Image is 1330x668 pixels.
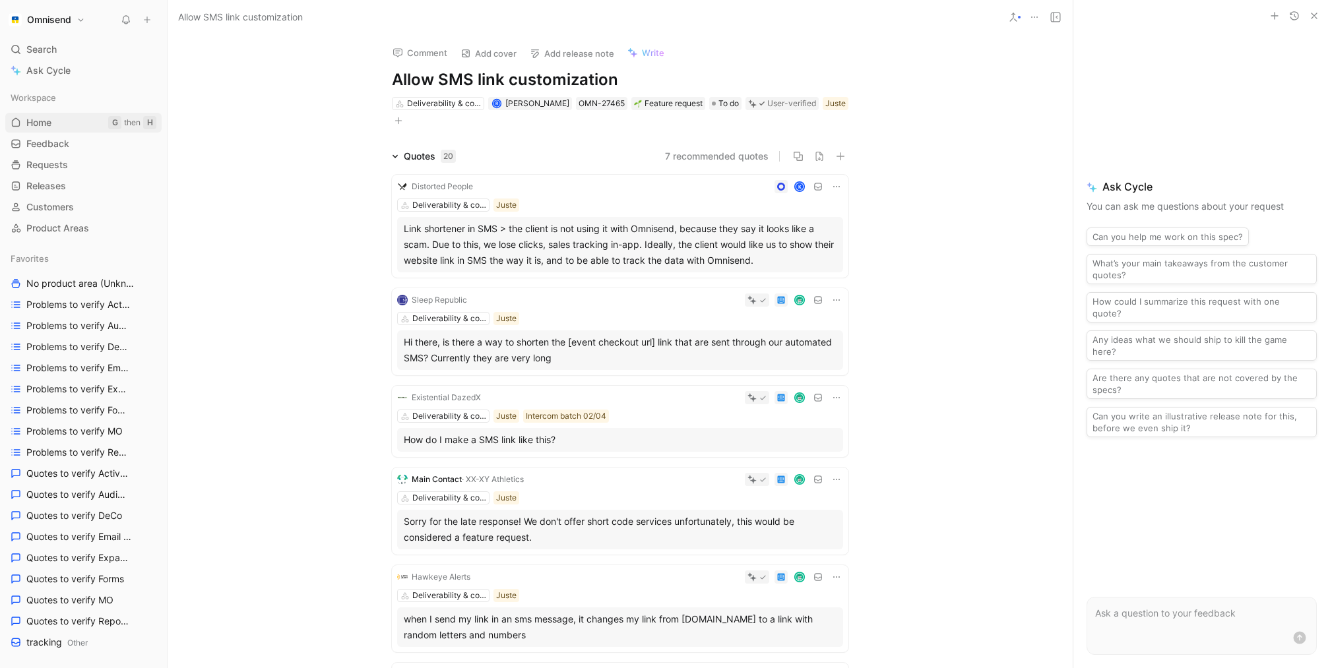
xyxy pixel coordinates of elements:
[796,296,804,305] img: avatar
[26,615,130,628] span: Quotes to verify Reporting
[1087,179,1317,195] span: Ask Cycle
[392,69,848,90] h1: Allow SMS link customization
[412,570,470,584] div: Hawkeye Alerts
[5,442,162,462] a: Problems to verify Reporting
[26,63,71,78] span: Ask Cycle
[579,97,625,110] div: OMN-27465
[26,636,88,650] span: tracking
[404,221,837,268] div: Link shortener in SMS > the client is not using it with Omnisend, because they say it looks like ...
[26,446,131,459] span: Problems to verify Reporting
[5,590,162,610] a: Quotes to verify MO
[5,134,162,154] a: Feedback
[825,97,846,110] div: Juste
[634,97,703,110] div: Feature request
[412,180,473,193] div: Distorted People
[404,432,837,448] div: How do I make a SMS link like this?
[26,488,130,501] span: Quotes to verify Audience
[642,47,664,59] span: Write
[5,337,162,357] a: Problems to verify DeCo
[5,400,162,420] a: Problems to verify Forms
[524,44,620,63] button: Add release note
[5,506,162,526] a: Quotes to verify DeCo
[5,176,162,196] a: Releases
[1087,407,1317,437] button: Can you write an illustrative release note for this, before we even ship it?
[1087,330,1317,361] button: Any ideas what we should ship to kill the game here?
[397,392,408,403] img: logo
[404,334,837,366] div: Hi there, is there a way to shorten the [event checkout url] link that are sent through our autom...
[1087,198,1317,214] p: You can ask me questions about your request
[5,421,162,441] a: Problems to verify MO
[462,474,524,484] span: · XX-XY Athletics
[26,593,113,607] span: Quotes to verify MO
[5,611,162,631] a: Quotes to verify Reporting
[5,548,162,568] a: Quotes to verify Expansion
[5,569,162,589] a: Quotes to verify Forms
[796,475,804,484] img: avatar
[631,97,705,110] div: 🌱Feature request
[387,44,453,62] button: Comment
[178,9,303,25] span: Allow SMS link customization
[26,551,131,564] span: Quotes to verify Expansion
[5,295,162,315] a: Problems to verify Activation
[404,514,837,545] div: Sorry for the late response! We don't offer short code services unfortunately, this would be cons...
[1087,228,1249,246] button: Can you help me work on this spec?
[496,198,517,212] div: Juste
[26,572,124,586] span: Quotes to verify Forms
[5,113,162,133] a: HomeGthenH
[412,293,467,307] div: Sleep Republic
[124,116,141,129] div: then
[767,97,816,110] div: User-verified
[5,379,162,399] a: Problems to verify Expansion
[404,148,456,164] div: Quotes
[26,425,123,438] span: Problems to verify MO
[143,116,156,129] div: H
[412,391,481,404] div: Existential DazedX
[5,197,162,217] a: Customers
[5,249,162,268] div: Favorites
[397,474,408,485] img: logo
[26,179,66,193] span: Releases
[11,91,56,104] span: Workspace
[407,97,481,110] div: Deliverability & compliance
[26,200,74,214] span: Customers
[26,404,129,417] span: Problems to verify Forms
[26,158,68,171] span: Requests
[5,527,162,547] a: Quotes to verify Email builder
[718,97,739,110] span: To do
[796,183,804,191] div: K
[26,382,132,396] span: Problems to verify Expansion
[26,137,69,150] span: Feedback
[5,464,162,483] a: Quotes to verify Activation
[5,88,162,107] div: Workspace
[5,485,162,504] a: Quotes to verify Audience
[496,589,517,602] div: Juste
[496,491,517,504] div: Juste
[5,274,162,293] a: No product area (Unknowns)
[796,394,804,402] img: avatar
[5,358,162,378] a: Problems to verify Email Builder
[397,295,408,305] img: logo
[26,509,122,522] span: Quotes to verify DeCo
[5,155,162,175] a: Requests
[5,218,162,238] a: Product Areas
[26,361,133,375] span: Problems to verify Email Builder
[1087,369,1317,399] button: Are there any quotes that are not covered by the specs?
[455,44,522,63] button: Add cover
[5,316,162,336] a: Problems to verify Audience
[404,611,837,643] div: when I send my link in an sms message, it changes my link from [DOMAIN_NAME] to a link with rando...
[26,340,128,353] span: Problems to verify DeCo
[27,14,71,26] h1: Omnisend
[526,410,606,423] div: Intercom batch 02/04
[9,13,22,26] img: Omnisend
[709,97,742,110] div: To do
[26,530,132,543] span: Quotes to verify Email builder
[412,312,486,325] div: Deliverability & compliance
[441,150,456,163] div: 20
[496,312,517,325] div: Juste
[26,42,57,57] span: Search
[412,410,486,423] div: Deliverability & compliance
[67,638,88,648] span: Other
[387,148,461,164] div: Quotes20
[26,277,135,291] span: No product area (Unknowns)
[26,222,89,235] span: Product Areas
